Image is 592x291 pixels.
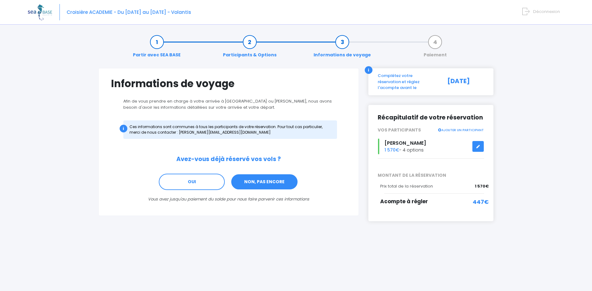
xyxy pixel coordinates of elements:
h2: Avez-vous déjà réservé vos vols ? [111,156,346,163]
div: VOS PARTICIPANTS [373,127,489,133]
a: Paiement [421,39,450,58]
a: NON, PAS ENCORE [231,174,298,190]
a: Partir avec SEA BASE [130,39,184,58]
h2: Récapitulatif de votre réservation [378,114,484,121]
span: 1 570€ [475,183,489,189]
div: - 4 options [373,139,489,154]
a: AJOUTER UN PARTICIPANT [438,127,484,132]
a: Participants & Options [220,39,280,58]
div: Complétez votre réservation et réglez l'acompte avant le [373,73,441,91]
span: MONTANT DE LA RÉSERVATION [373,172,489,179]
div: i [120,125,127,132]
span: Croisière ACADEMIE - Du [DATE] au [DATE] - Volantis [67,9,191,15]
h1: Informations de voyage [111,78,346,90]
span: Prix total de la réservation [380,183,433,189]
div: [DATE] [441,73,489,91]
a: Informations de voyage [310,39,374,58]
span: 1 570€ [384,147,399,153]
a: OUI [159,174,225,190]
span: 447€ [473,198,489,206]
span: Acompte à régler [380,198,428,205]
span: Déconnexion [533,9,560,14]
div: Ces informations sont communes à tous les participants de votre réservation. Pour tout cas partic... [123,120,337,139]
span: [PERSON_NAME] [384,139,426,147]
i: Vous avez jusqu'au paiement du solde pour nous faire parvenir ces informations [148,196,309,202]
div: i [365,66,372,74]
p: Afin de vous prendre en charge à votre arrivée à [GEOGRAPHIC_DATA] ou [PERSON_NAME], nous avons b... [111,98,346,110]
